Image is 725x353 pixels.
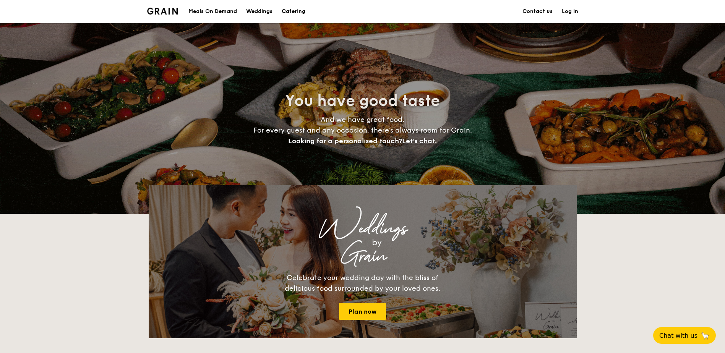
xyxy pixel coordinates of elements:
div: Weddings [216,222,509,236]
div: Grain [216,249,509,263]
span: Let's chat. [402,137,437,145]
span: 🦙 [701,331,710,340]
div: Loading menus magically... [149,178,577,185]
a: Logotype [147,8,178,15]
div: by [244,236,509,249]
div: Celebrate your wedding day with the bliss of delicious food surrounded by your loved ones. [277,272,449,294]
span: Chat with us [659,332,697,339]
a: Plan now [339,303,386,320]
button: Chat with us🦙 [653,327,716,344]
img: Grain [147,8,178,15]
